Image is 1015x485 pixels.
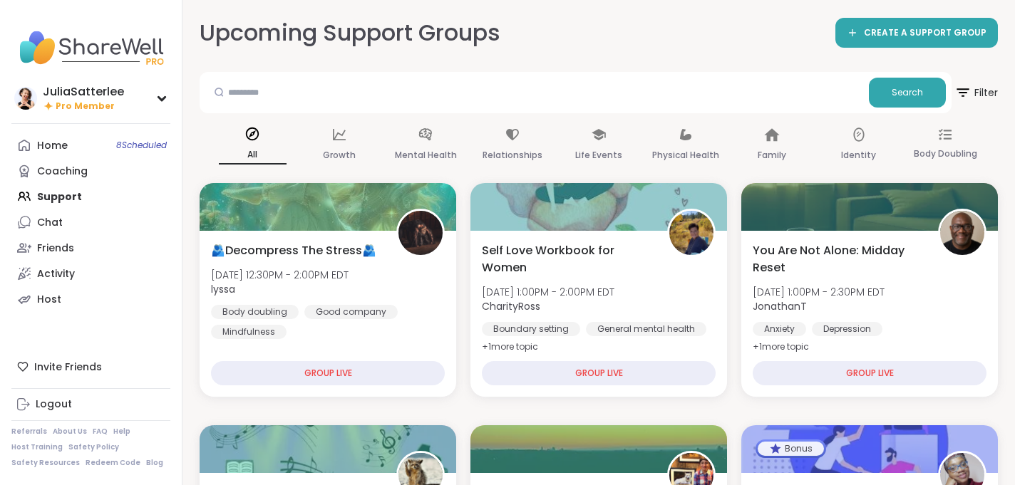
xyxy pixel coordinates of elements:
[954,75,998,110] span: Filter
[37,267,75,281] div: Activity
[211,325,287,339] div: Mindfulness
[113,427,130,437] a: Help
[864,27,986,39] span: CREATE A SUPPORT GROUP
[758,147,786,164] p: Family
[146,458,163,468] a: Blog
[586,322,706,336] div: General mental health
[211,361,445,385] div: GROUP LIVE
[11,392,170,417] a: Logout
[304,305,398,319] div: Good company
[11,158,170,184] a: Coaching
[11,458,80,468] a: Safety Resources
[758,442,824,456] div: Bonus
[11,235,170,261] a: Friends
[86,458,140,468] a: Redeem Code
[11,132,170,158] a: Home8Scheduled
[669,211,713,255] img: CharityRoss
[43,84,124,100] div: JuliaSatterlee
[753,361,986,385] div: GROUP LIVE
[37,139,68,153] div: Home
[652,147,719,164] p: Physical Health
[11,209,170,235] a: Chat
[575,147,622,164] p: Life Events
[482,242,651,276] span: Self Love Workbook for Women
[36,397,72,412] div: Logout
[11,354,170,380] div: Invite Friends
[753,322,806,336] div: Anxiety
[753,299,807,313] b: JonathanT
[482,299,540,313] b: CharityRoss
[37,216,63,230] div: Chat
[11,286,170,312] a: Host
[11,261,170,286] a: Activity
[11,23,170,73] img: ShareWell Nav Logo
[869,78,946,108] button: Search
[812,322,882,336] div: Depression
[940,211,984,255] img: JonathanT
[914,145,977,162] p: Body Doubling
[219,146,287,165] p: All
[395,147,457,164] p: Mental Health
[211,305,299,319] div: Body doubling
[11,442,63,452] a: Host Training
[93,427,108,437] a: FAQ
[37,241,74,256] div: Friends
[892,86,923,99] span: Search
[753,285,885,299] span: [DATE] 1:00PM - 2:30PM EDT
[200,17,500,49] h2: Upcoming Support Groups
[482,322,580,336] div: Boundary setting
[68,442,119,452] a: Safety Policy
[211,268,349,282] span: [DATE] 12:30PM - 2:00PM EDT
[841,147,876,164] p: Identity
[211,282,235,296] b: lyssa
[753,242,922,276] span: You Are Not Alone: Midday Reset
[482,285,614,299] span: [DATE] 1:00PM - 2:00PM EDT
[323,147,356,164] p: Growth
[56,100,115,113] span: Pro Member
[398,211,443,255] img: lyssa
[483,147,542,164] p: Relationships
[482,361,716,385] div: GROUP LIVE
[211,242,376,259] span: 🫂Decompress The Stress🫂
[116,140,167,151] span: 8 Scheduled
[14,87,37,110] img: JuliaSatterlee
[11,427,47,437] a: Referrals
[37,293,61,307] div: Host
[37,165,88,179] div: Coaching
[954,72,998,113] button: Filter
[835,18,998,48] a: CREATE A SUPPORT GROUP
[53,427,87,437] a: About Us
